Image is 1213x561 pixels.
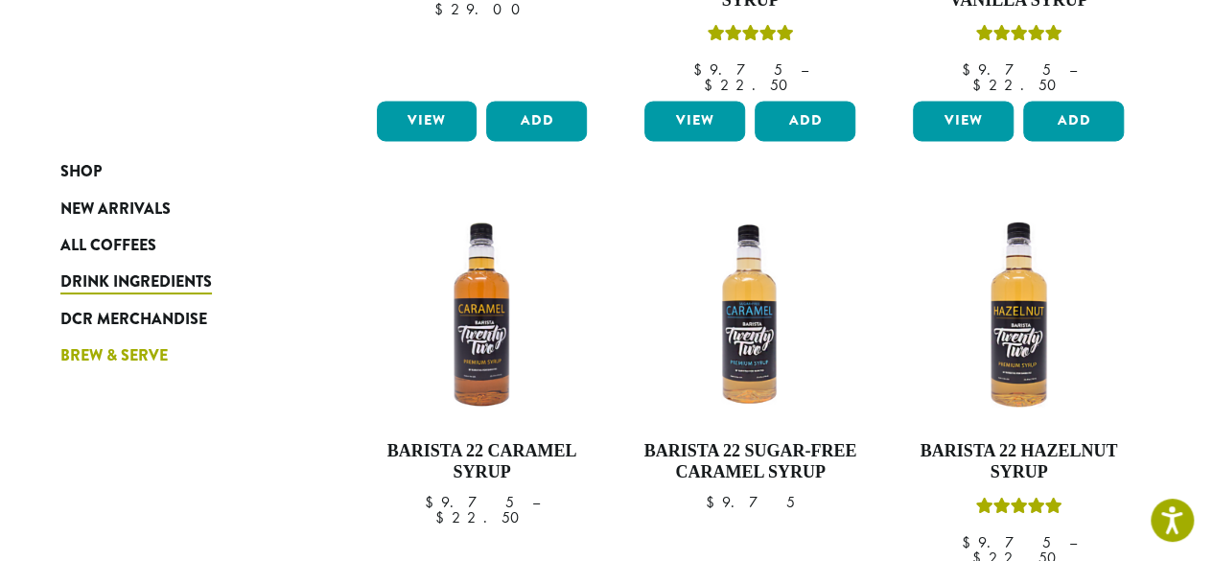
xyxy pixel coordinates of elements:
[755,101,855,141] button: Add
[707,22,793,51] div: Rated 5.00 out of 5
[60,264,291,300] a: Drink Ingredients
[60,153,291,190] a: Shop
[908,204,1129,425] img: HAZELNUT-300x300.png
[961,531,977,551] span: $
[706,491,795,511] bdi: 9.75
[60,301,291,338] a: DCR Merchandise
[60,344,168,368] span: Brew & Serve
[961,531,1050,551] bdi: 9.75
[60,308,207,332] span: DCR Merchandise
[60,270,212,294] span: Drink Ingredients
[1023,101,1124,141] button: Add
[60,198,171,222] span: New Arrivals
[424,491,513,511] bdi: 9.75
[961,59,1050,80] bdi: 9.75
[1068,59,1076,80] span: –
[424,491,440,511] span: $
[640,204,860,425] img: SF-CARAMEL-300x300.png
[972,75,1065,95] bdi: 22.50
[371,204,592,425] img: CARAMEL-1-300x300.png
[60,160,102,184] span: Shop
[692,59,781,80] bdi: 9.75
[531,491,539,511] span: –
[975,494,1061,523] div: Rated 5.00 out of 5
[913,101,1014,141] a: View
[435,506,452,526] span: $
[706,491,722,511] span: $
[640,440,860,481] h4: Barista 22 Sugar-Free Caramel Syrup
[60,227,291,264] a: All Coffees
[692,59,709,80] span: $
[972,75,989,95] span: $
[644,101,745,141] a: View
[800,59,807,80] span: –
[908,440,1129,481] h4: Barista 22 Hazelnut Syrup
[704,75,797,95] bdi: 22.50
[60,190,291,226] a: New Arrivals
[372,440,593,481] h4: Barista 22 Caramel Syrup
[60,338,291,374] a: Brew & Serve
[975,22,1061,51] div: Rated 5.00 out of 5
[486,101,587,141] button: Add
[435,506,528,526] bdi: 22.50
[60,234,156,258] span: All Coffees
[377,101,478,141] a: View
[1068,531,1076,551] span: –
[961,59,977,80] span: $
[704,75,720,95] span: $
